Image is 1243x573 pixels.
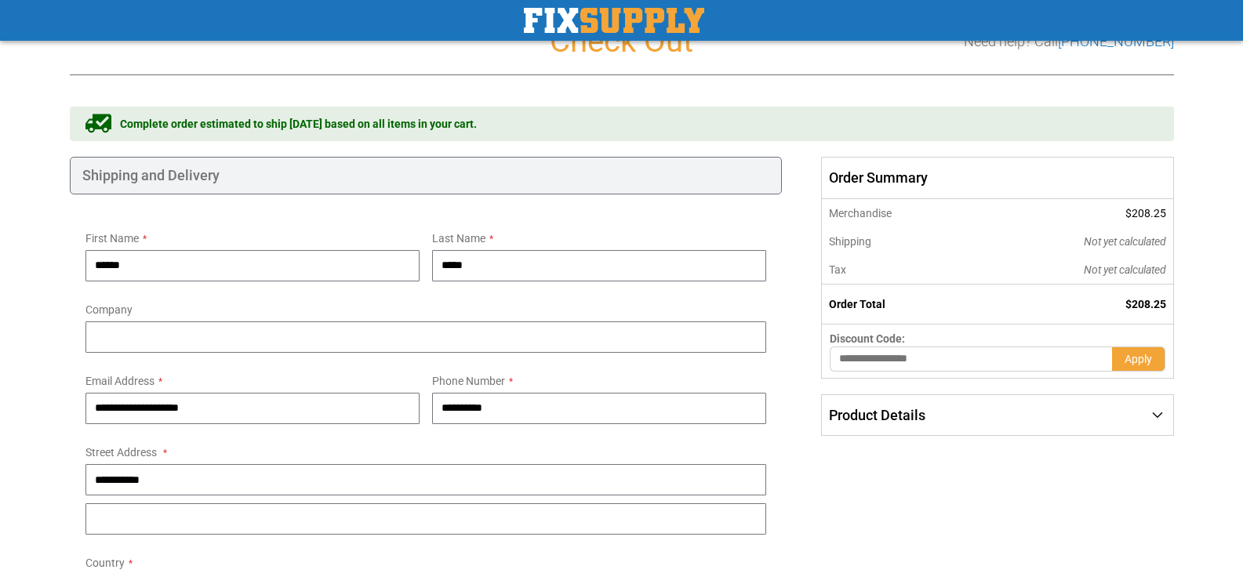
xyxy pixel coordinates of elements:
span: Last Name [432,232,485,245]
th: Tax [822,256,978,285]
th: Merchandise [822,199,978,227]
div: Shipping and Delivery [70,157,783,194]
h1: Check Out [70,24,1174,59]
span: Street Address [85,446,157,459]
h3: Need help? Call [964,34,1174,49]
span: First Name [85,232,139,245]
span: Not yet calculated [1084,263,1166,276]
span: Not yet calculated [1084,235,1166,248]
span: Discount Code: [830,332,905,345]
span: Country [85,557,125,569]
span: Product Details [829,407,925,423]
span: Shipping [829,235,871,248]
span: $208.25 [1125,298,1166,310]
span: Email Address [85,375,154,387]
span: Company [85,303,133,316]
span: Complete order estimated to ship [DATE] based on all items in your cart. [120,116,477,132]
a: store logo [524,8,704,33]
a: [PHONE_NUMBER] [1058,33,1174,49]
strong: Order Total [829,298,885,310]
span: Apply [1125,353,1152,365]
button: Apply [1112,346,1165,372]
span: Phone Number [432,375,505,387]
span: $208.25 [1125,207,1166,219]
span: Order Summary [821,157,1173,199]
img: Fix Industrial Supply [524,8,704,33]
